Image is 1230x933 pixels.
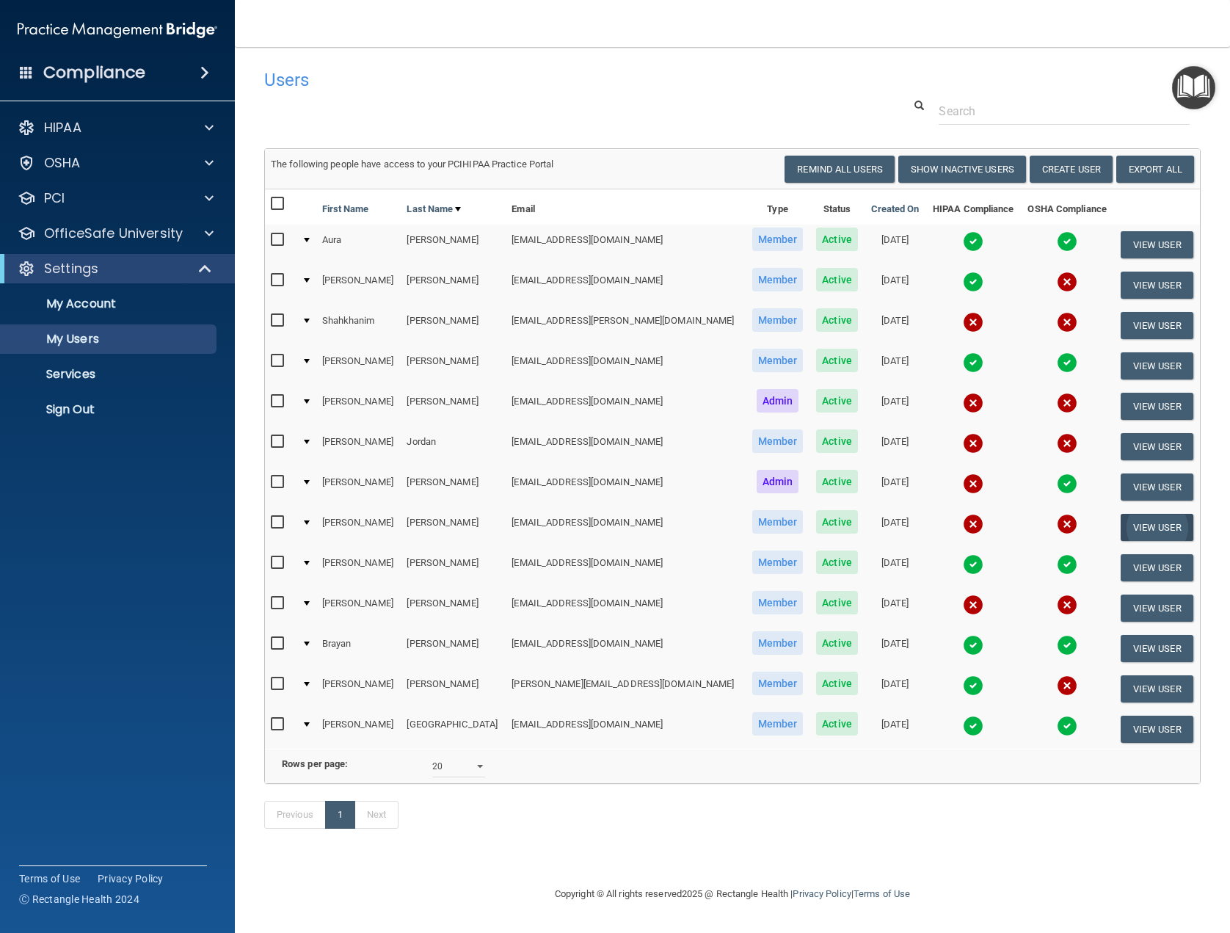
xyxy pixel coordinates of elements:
td: [EMAIL_ADDRESS][DOMAIN_NAME] [506,588,745,628]
img: tick.e7d51cea.svg [1057,352,1077,373]
img: cross.ca9f0e7f.svg [1057,433,1077,454]
img: tick.e7d51cea.svg [1057,716,1077,736]
td: [PERSON_NAME] [316,386,401,426]
img: tick.e7d51cea.svg [1057,554,1077,575]
button: Create User [1030,156,1113,183]
img: tick.e7d51cea.svg [963,554,983,575]
p: OSHA [44,154,81,172]
th: Email [506,189,745,225]
input: Search [939,98,1190,125]
span: Member [752,308,804,332]
th: OSHA Compliance [1021,189,1113,225]
a: OSHA [18,154,214,172]
img: cross.ca9f0e7f.svg [1057,393,1077,413]
img: cross.ca9f0e7f.svg [1057,595,1077,615]
td: [DATE] [865,709,926,749]
td: [EMAIL_ADDRESS][DOMAIN_NAME] [506,548,745,588]
span: Active [816,228,858,251]
p: Services [10,367,210,382]
span: Active [816,672,858,695]
img: tick.e7d51cea.svg [963,272,983,292]
img: cross.ca9f0e7f.svg [1057,514,1077,534]
a: Privacy Policy [793,888,851,899]
td: [EMAIL_ADDRESS][PERSON_NAME][DOMAIN_NAME] [506,305,745,346]
p: OfficeSafe University [44,225,183,242]
span: Member [752,672,804,695]
span: Active [816,591,858,614]
td: [EMAIL_ADDRESS][DOMAIN_NAME] [506,467,745,507]
img: tick.e7d51cea.svg [963,635,983,656]
div: Copyright © All rights reserved 2025 @ Rectangle Health | | [465,871,1000,918]
a: Terms of Use [854,888,910,899]
td: [PERSON_NAME] [316,669,401,709]
td: [PERSON_NAME] [401,346,506,386]
td: [EMAIL_ADDRESS][DOMAIN_NAME] [506,346,745,386]
a: Created On [871,200,920,218]
td: [DATE] [865,628,926,669]
h4: Users [264,70,801,90]
p: PCI [44,189,65,207]
img: cross.ca9f0e7f.svg [963,393,983,413]
td: [PERSON_NAME] [401,669,506,709]
img: cross.ca9f0e7f.svg [963,312,983,333]
span: Member [752,510,804,534]
img: PMB logo [18,15,217,45]
button: View User [1121,433,1193,460]
td: [PERSON_NAME] [316,507,401,548]
td: [PERSON_NAME] [316,265,401,305]
button: View User [1121,393,1193,420]
button: Show Inactive Users [898,156,1026,183]
a: Last Name [407,200,461,218]
a: Terms of Use [19,871,80,886]
th: Status [809,189,864,225]
button: View User [1121,514,1193,541]
button: View User [1121,473,1193,501]
button: View User [1121,635,1193,662]
td: [EMAIL_ADDRESS][DOMAIN_NAME] [506,426,745,467]
td: [PERSON_NAME] [401,507,506,548]
button: View User [1121,554,1193,581]
td: [EMAIL_ADDRESS][DOMAIN_NAME] [506,507,745,548]
a: HIPAA [18,119,214,137]
span: Active [816,308,858,332]
span: Member [752,268,804,291]
img: tick.e7d51cea.svg [963,716,983,736]
span: Active [816,268,858,291]
td: [EMAIL_ADDRESS][DOMAIN_NAME] [506,628,745,669]
td: [DATE] [865,467,926,507]
td: [PERSON_NAME] [401,588,506,628]
td: [EMAIL_ADDRESS][DOMAIN_NAME] [506,386,745,426]
p: My Users [10,332,210,346]
button: View User [1121,595,1193,622]
img: cross.ca9f0e7f.svg [963,514,983,534]
td: [DATE] [865,265,926,305]
button: View User [1121,716,1193,743]
img: cross.ca9f0e7f.svg [963,433,983,454]
td: [DATE] [865,346,926,386]
img: tick.e7d51cea.svg [1057,635,1077,656]
td: [DATE] [865,507,926,548]
td: [PERSON_NAME][EMAIL_ADDRESS][DOMAIN_NAME] [506,669,745,709]
span: Admin [757,470,799,493]
th: HIPAA Compliance [926,189,1022,225]
span: Active [816,470,858,493]
a: Settings [18,260,213,277]
td: [PERSON_NAME] [401,467,506,507]
span: Active [816,429,858,453]
button: View User [1121,231,1193,258]
td: [EMAIL_ADDRESS][DOMAIN_NAME] [506,225,745,265]
td: Jordan [401,426,506,467]
img: cross.ca9f0e7f.svg [963,595,983,615]
span: Admin [757,389,799,413]
td: Aura [316,225,401,265]
td: [PERSON_NAME] [316,467,401,507]
span: Member [752,591,804,614]
img: tick.e7d51cea.svg [963,675,983,696]
td: [PERSON_NAME] [316,588,401,628]
span: Member [752,712,804,736]
td: [DATE] [865,426,926,467]
a: OfficeSafe University [18,225,214,242]
td: [DATE] [865,386,926,426]
td: [PERSON_NAME] [316,548,401,588]
button: Remind All Users [785,156,895,183]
